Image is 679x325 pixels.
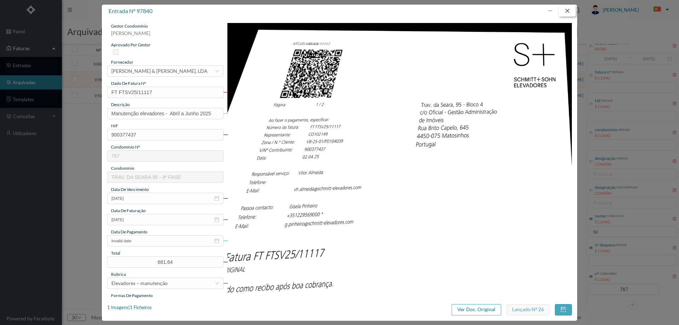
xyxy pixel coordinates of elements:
[111,229,147,234] span: data de pagamento
[111,42,151,47] span: aprovado por gestor
[111,187,149,192] span: data de vencimento
[111,144,140,150] span: condomínio nº
[111,250,120,256] span: total
[215,69,219,73] i: icon: down
[111,278,168,289] div: Elevadores – manutenção
[109,7,152,14] span: entrada nº 97840
[111,123,118,128] span: NIF
[111,272,126,277] span: rubrica
[111,81,146,86] span: dado de fatura nº
[111,102,130,107] span: descrição
[111,293,153,298] span: Formas de Pagamento
[214,196,219,201] i: icon: calendar
[111,208,146,213] span: data de faturação
[215,281,219,285] i: icon: down
[111,166,134,171] span: condomínio
[111,23,148,29] span: gestor condomínio
[648,4,672,15] button: PT
[506,304,550,315] button: Lançado nº 26
[214,238,219,243] i: icon: calendar
[214,217,219,222] i: icon: calendar
[111,59,133,65] span: fornecedor
[107,304,152,311] div: 1 Imagens | 1 Ficheiros
[107,29,224,42] div: [PERSON_NAME]
[111,66,208,76] div: SCHMITT & JONH ELEVADORES, LDA
[452,304,501,315] button: Ver Doc. Original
